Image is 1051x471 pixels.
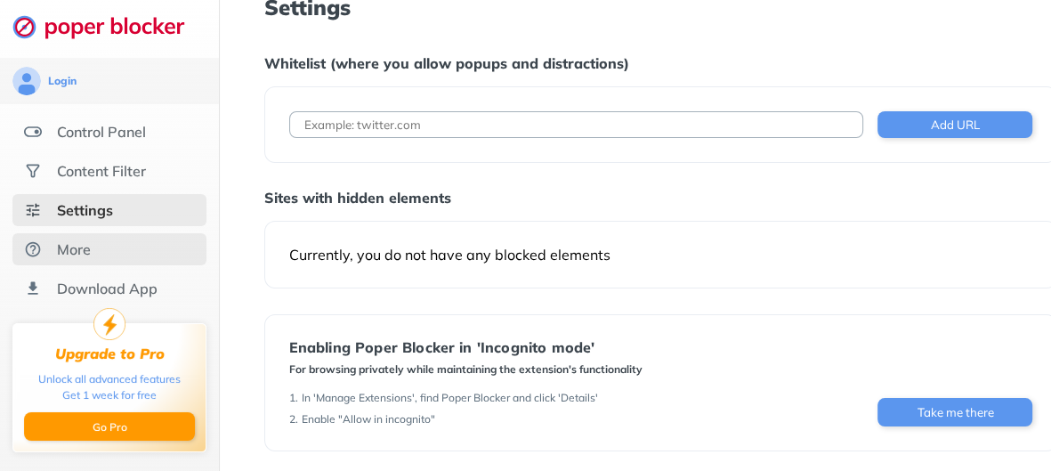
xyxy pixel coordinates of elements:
[55,345,165,362] div: Upgrade to Pro
[93,308,125,340] img: upgrade-to-pro.svg
[24,162,42,180] img: social.svg
[289,111,864,138] input: Example: twitter.com
[302,391,598,405] div: In 'Manage Extensions', find Poper Blocker and click 'Details'
[289,391,298,405] div: 1 .
[877,398,1032,426] button: Take me there
[12,67,41,95] img: avatar.svg
[12,14,204,39] img: logo-webpage.svg
[57,162,146,180] div: Content Filter
[57,201,113,219] div: Settings
[289,412,298,426] div: 2 .
[48,74,77,88] div: Login
[57,280,158,297] div: Download App
[24,240,42,258] img: about.svg
[24,123,42,141] img: features.svg
[302,412,435,426] div: Enable "Allow in incognito"
[57,123,146,141] div: Control Panel
[289,339,643,355] div: Enabling Poper Blocker in 'Incognito mode'
[62,387,157,403] div: Get 1 week for free
[877,111,1032,138] button: Add URL
[289,246,1033,264] div: Currently, you do not have any blocked elements
[38,371,181,387] div: Unlock all advanced features
[24,412,195,441] button: Go Pro
[24,280,42,297] img: download-app.svg
[57,240,91,258] div: More
[24,201,42,219] img: settings-selected.svg
[289,362,643,377] div: For browsing privately while maintaining the extension's functionality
